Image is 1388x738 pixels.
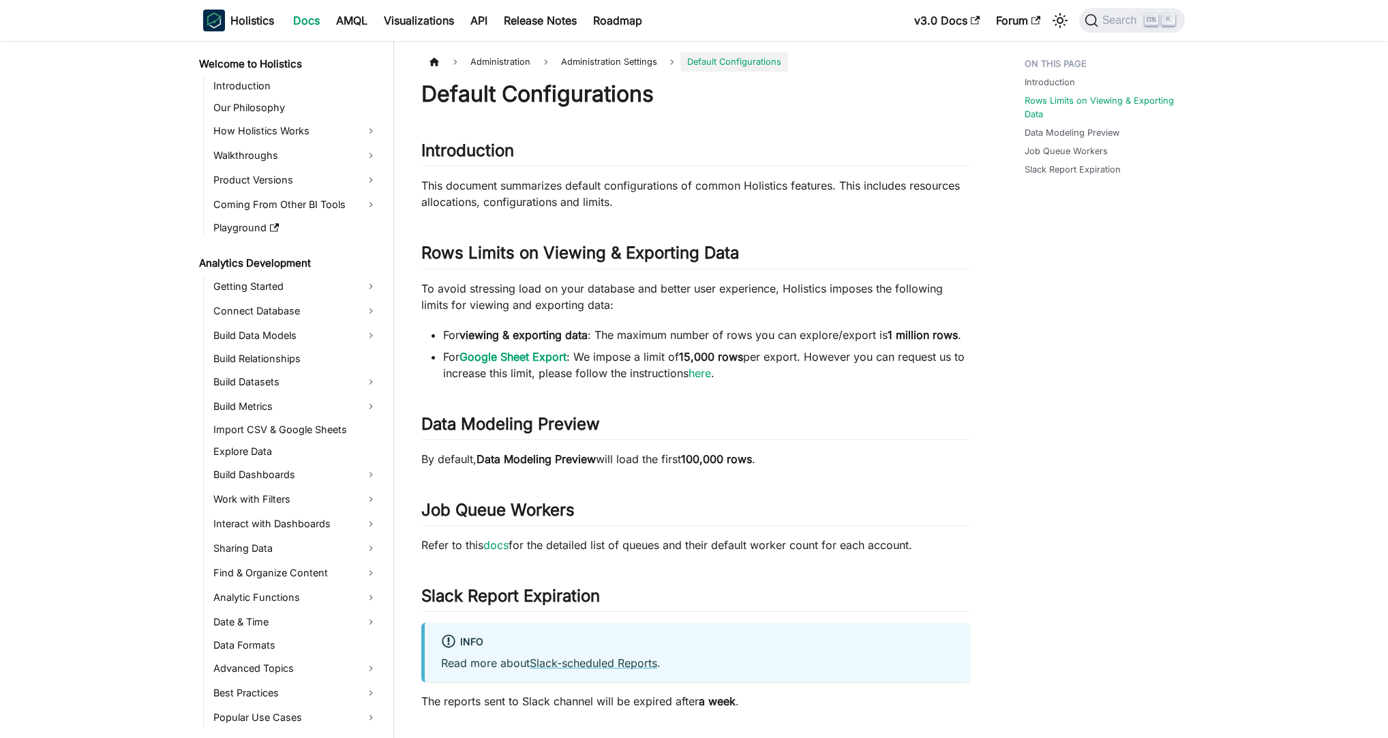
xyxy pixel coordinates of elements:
a: Home page [421,52,447,72]
strong: viewing & exporting data [459,328,588,342]
p: The reports sent to Slack channel will be expired after . [421,693,970,709]
a: Coming From Other BI Tools [209,194,382,216]
li: For : The maximum number of rows you can explore/export is . [443,327,970,343]
a: docs [483,538,509,552]
a: Data Modeling Preview [1025,126,1119,139]
a: Build Datasets [209,371,382,393]
nav: Breadcrumbs [421,52,970,72]
a: Data Formats [209,636,382,655]
a: Best Practices [209,682,382,704]
a: Interact with Dashboards [209,513,382,535]
h2: Rows Limits on Viewing & Exporting Data [421,243,970,269]
a: Analytic Functions [209,587,382,608]
a: Build Metrics [209,396,382,417]
a: Slack-scheduled Reports [530,656,657,670]
button: Search (Ctrl+K) [1079,8,1185,33]
a: v3.0 Docs [906,10,988,31]
span: Default Configurations [680,52,788,72]
nav: Docs sidebar [190,41,394,738]
span: Administration Settings [554,52,664,72]
h2: Slack Report Expiration [421,586,970,612]
img: Holistics [203,10,225,31]
a: Product Versions [209,169,382,191]
strong: a week [699,694,736,708]
p: This document summarizes default configurations of common Holistics features. This includes resou... [421,177,970,210]
a: Build Data Models [209,325,382,346]
a: Sharing Data [209,537,382,559]
a: Work with Filters [209,488,382,510]
strong: 15,000 rows [679,350,743,364]
a: Forum [988,10,1048,31]
li: For : We impose a limit of per export. However you can request us to increase this limit, please ... [443,349,970,381]
a: Slack Report Expiration [1025,163,1121,176]
b: Holistics [230,12,274,29]
strong: Data Modeling Preview [477,452,596,466]
h1: Default Configurations [421,80,970,108]
span: Administration [464,52,537,72]
a: Analytics Development [195,254,382,273]
div: info [441,634,954,651]
a: API [462,10,496,31]
a: Rows Limits on Viewing & Exporting Data [1025,94,1177,120]
a: Date & Time [209,611,382,633]
a: Build Dashboards [209,464,382,486]
h2: Job Queue Workers [421,500,970,526]
a: Explore Data [209,442,382,461]
a: Playground [209,218,382,237]
h2: Data Modeling Preview [421,414,970,440]
a: Connect Database [209,300,382,322]
p: Refer to this for the detailed list of queues and their default worker count for each account. [421,537,970,553]
a: HolisticsHolistics [203,10,274,31]
a: Advanced Topics [209,658,382,679]
p: To avoid stressing load on your database and better user experience, Holistics imposes the follow... [421,280,970,313]
a: Introduction [209,76,382,95]
p: Read more about . [441,655,954,671]
a: AMQL [328,10,376,31]
strong: 1 million rows [888,328,958,342]
p: By default, will load the first . [421,451,970,467]
a: Import CSV & Google Sheets [209,420,382,439]
a: Visualizations [376,10,462,31]
a: Roadmap [585,10,650,31]
a: here [689,366,711,380]
button: Switch between dark and light mode (currently light mode) [1049,10,1071,31]
a: Our Philosophy [209,98,382,117]
a: Welcome to Holistics [195,55,382,74]
a: Walkthroughs [209,145,382,166]
a: Getting Started [209,276,382,297]
a: Find & Organize Content [209,562,382,584]
a: How Holistics Works [209,120,382,142]
span: Search [1098,14,1145,27]
a: Job Queue Workers [1025,145,1108,158]
h2: Introduction [421,141,970,166]
a: Introduction [1025,76,1075,89]
kbd: K [1162,14,1175,26]
a: Build Relationships [209,349,382,368]
a: Release Notes [496,10,585,31]
a: Google Sheet Export [459,350,567,364]
a: Docs [285,10,328,31]
strong: 100,000 rows [681,452,752,466]
a: Popular Use Cases [209,707,382,728]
